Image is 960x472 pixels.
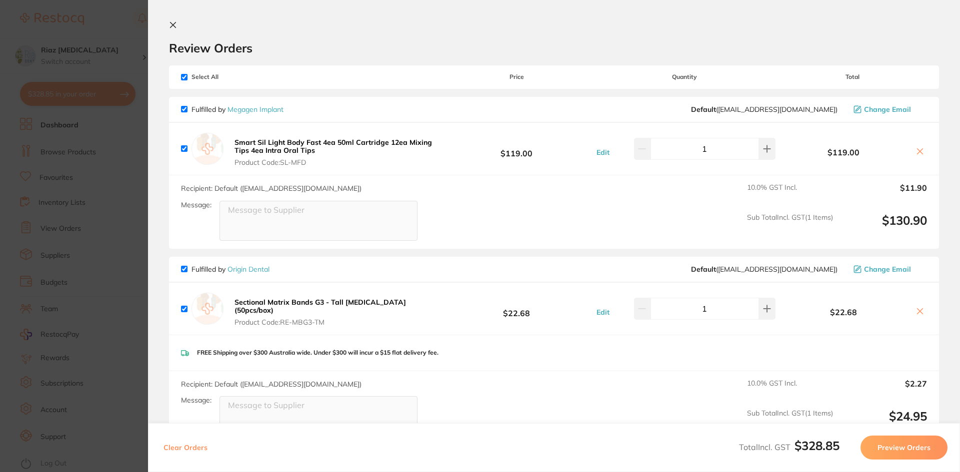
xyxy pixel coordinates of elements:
[778,148,909,157] b: $119.00
[841,409,927,437] output: $24.95
[747,379,833,401] span: 10.0 % GST Incl.
[191,105,283,113] p: Fulfilled by
[234,298,406,315] b: Sectional Matrix Bands G3 - Tall [MEDICAL_DATA] (50pcs/box)
[778,73,927,80] span: Total
[691,265,837,273] span: info@origindental.com.au
[691,105,837,113] span: admin@mgimplant.com.au
[227,265,269,274] a: Origin Dental
[234,318,439,326] span: Product Code: RE-MBG3-TM
[591,73,778,80] span: Quantity
[442,139,591,158] b: $119.00
[850,105,927,114] button: Change Email
[850,265,927,274] button: Change Email
[739,442,839,452] span: Total Incl. GST
[181,380,361,389] span: Recipient: Default ( [EMAIL_ADDRESS][DOMAIN_NAME] )
[778,308,909,317] b: $22.68
[234,138,432,155] b: Smart Sil Light Body Fast 4ea 50ml Cartridge 12ea Mixing Tips 4ea Intra Oral Tips
[841,213,927,241] output: $130.90
[227,105,283,114] a: Megagen Implant
[794,438,839,453] b: $328.85
[442,300,591,318] b: $22.68
[747,409,833,437] span: Sub Total Incl. GST ( 1 Items)
[864,105,911,113] span: Change Email
[442,73,591,80] span: Price
[593,308,612,317] button: Edit
[691,265,716,274] b: Default
[181,184,361,193] span: Recipient: Default ( [EMAIL_ADDRESS][DOMAIN_NAME] )
[160,436,210,460] button: Clear Orders
[191,265,269,273] p: Fulfilled by
[191,293,223,325] img: empty.jpg
[181,201,211,209] label: Message:
[841,183,927,205] output: $11.90
[860,436,947,460] button: Preview Orders
[181,396,211,405] label: Message:
[231,138,442,167] button: Smart Sil Light Body Fast 4ea 50ml Cartridge 12ea Mixing Tips 4ea Intra Oral Tips Product Code:SL...
[864,265,911,273] span: Change Email
[747,213,833,241] span: Sub Total Incl. GST ( 1 Items)
[593,148,612,157] button: Edit
[231,298,442,327] button: Sectional Matrix Bands G3 - Tall [MEDICAL_DATA] (50pcs/box) Product Code:RE-MBG3-TM
[841,379,927,401] output: $2.27
[197,349,438,356] p: FREE Shipping over $300 Australia wide. Under $300 will incur a $15 flat delivery fee.
[691,105,716,114] b: Default
[169,40,939,55] h2: Review Orders
[181,73,281,80] span: Select All
[234,158,439,166] span: Product Code: SL-MFD
[747,183,833,205] span: 10.0 % GST Incl.
[191,133,223,165] img: empty.jpg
